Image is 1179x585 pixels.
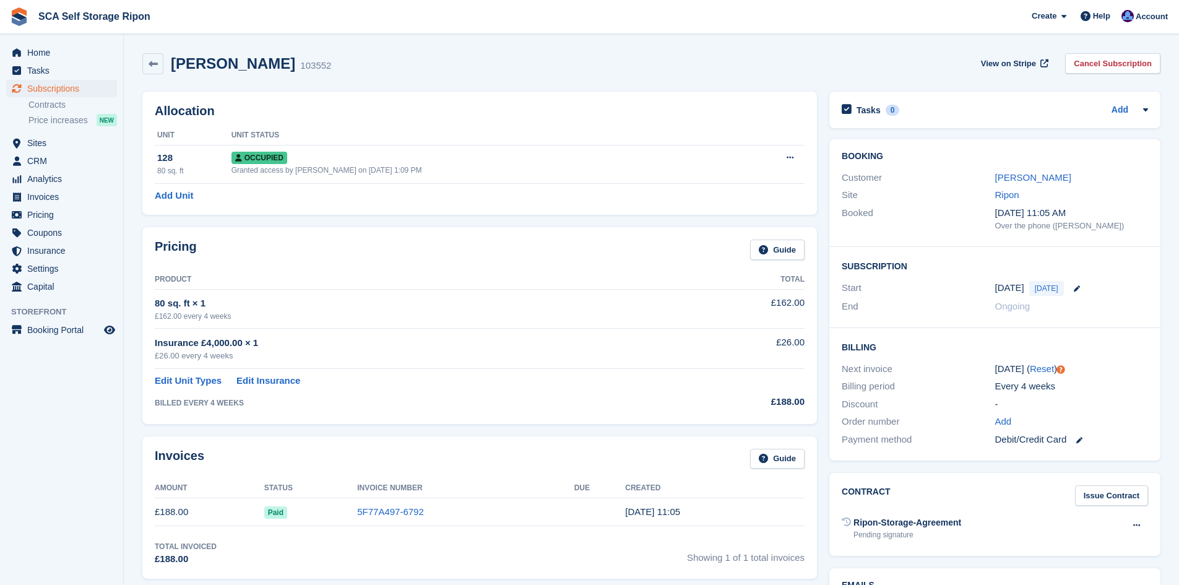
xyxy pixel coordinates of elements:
div: Site [842,188,995,202]
a: Ripon [995,189,1019,200]
time: 2025-08-26 00:00:00 UTC [995,281,1024,295]
span: Create [1032,10,1056,22]
span: Paid [264,506,287,519]
div: Every 4 weeks [995,379,1148,394]
div: End [842,300,995,314]
th: Product [155,270,683,290]
a: Price increases NEW [28,113,117,127]
span: Tasks [27,62,101,79]
span: Invoices [27,188,101,206]
div: Payment method [842,433,995,447]
a: Add [1112,103,1128,118]
th: Unit [155,126,231,145]
h2: Booking [842,152,1148,162]
span: CRM [27,152,101,170]
a: menu [6,62,117,79]
th: Total [683,270,805,290]
span: Showing 1 of 1 total invoices [687,541,805,566]
div: [DATE] 11:05 AM [995,206,1148,220]
a: Add Unit [155,189,193,203]
img: stora-icon-8386f47178a22dfd0bd8f6a31ec36ba5ce8667c1dd55bd0f319d3a0aa187defe.svg [10,7,28,26]
span: Help [1093,10,1110,22]
th: Created [625,479,805,498]
div: £188.00 [683,395,805,409]
div: Pending signature [853,529,961,540]
a: View on Stripe [976,53,1051,74]
th: Invoice Number [357,479,574,498]
span: Insurance [27,242,101,259]
div: Start [842,281,995,296]
div: 80 sq. ft × 1 [155,297,683,311]
div: £188.00 [155,552,217,566]
a: menu [6,278,117,295]
div: Next invoice [842,362,995,376]
a: Add [995,415,1012,429]
a: menu [6,224,117,241]
a: menu [6,260,117,277]
span: Analytics [27,170,101,188]
a: menu [6,242,117,259]
img: Sarah Race [1121,10,1134,22]
a: Edit Insurance [236,374,300,388]
a: menu [6,206,117,223]
h2: Contract [842,485,891,506]
div: £162.00 every 4 weeks [155,311,683,322]
a: Guide [750,449,805,469]
h2: [PERSON_NAME] [171,55,295,72]
div: £26.00 every 4 weeks [155,350,683,362]
div: Customer [842,171,995,185]
th: Unit Status [231,126,736,145]
span: Account [1136,11,1168,23]
td: £188.00 [155,498,264,526]
div: Debit/Credit Card [995,433,1148,447]
span: Capital [27,278,101,295]
span: [DATE] [1029,281,1064,296]
th: Status [264,479,358,498]
div: Discount [842,397,995,412]
div: Insurance £4,000.00 × 1 [155,336,683,350]
span: Occupied [231,152,287,164]
div: Order number [842,415,995,429]
span: Settings [27,260,101,277]
span: Ongoing [995,301,1030,311]
div: Total Invoiced [155,541,217,552]
th: Due [574,479,626,498]
div: - [995,397,1148,412]
div: Granted access by [PERSON_NAME] on [DATE] 1:09 PM [231,165,736,176]
a: menu [6,152,117,170]
td: £26.00 [683,329,805,369]
h2: Allocation [155,104,805,118]
span: Price increases [28,115,88,126]
td: £162.00 [683,289,805,328]
span: View on Stripe [981,58,1036,70]
a: menu [6,321,117,339]
a: menu [6,44,117,61]
a: Edit Unit Types [155,374,222,388]
span: Sites [27,134,101,152]
a: menu [6,134,117,152]
span: Storefront [11,306,123,318]
a: Cancel Subscription [1065,53,1160,74]
div: Booked [842,206,995,232]
div: NEW [97,114,117,126]
div: Billing period [842,379,995,394]
div: Tooltip anchor [1055,364,1066,375]
th: Amount [155,479,264,498]
a: Issue Contract [1075,485,1148,506]
div: BILLED EVERY 4 WEEKS [155,397,683,409]
span: Booking Portal [27,321,101,339]
a: Reset [1030,363,1054,374]
div: 128 [157,151,231,165]
div: Over the phone ([PERSON_NAME]) [995,220,1148,232]
a: menu [6,170,117,188]
div: 80 sq. ft [157,165,231,176]
time: 2025-08-26 10:05:01 UTC [625,506,680,517]
a: menu [6,188,117,206]
a: Guide [750,240,805,260]
a: SCA Self Storage Ripon [33,6,155,27]
span: Pricing [27,206,101,223]
a: menu [6,80,117,97]
h2: Invoices [155,449,204,469]
div: Ripon-Storage-Agreement [853,516,961,529]
div: 0 [886,105,900,116]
